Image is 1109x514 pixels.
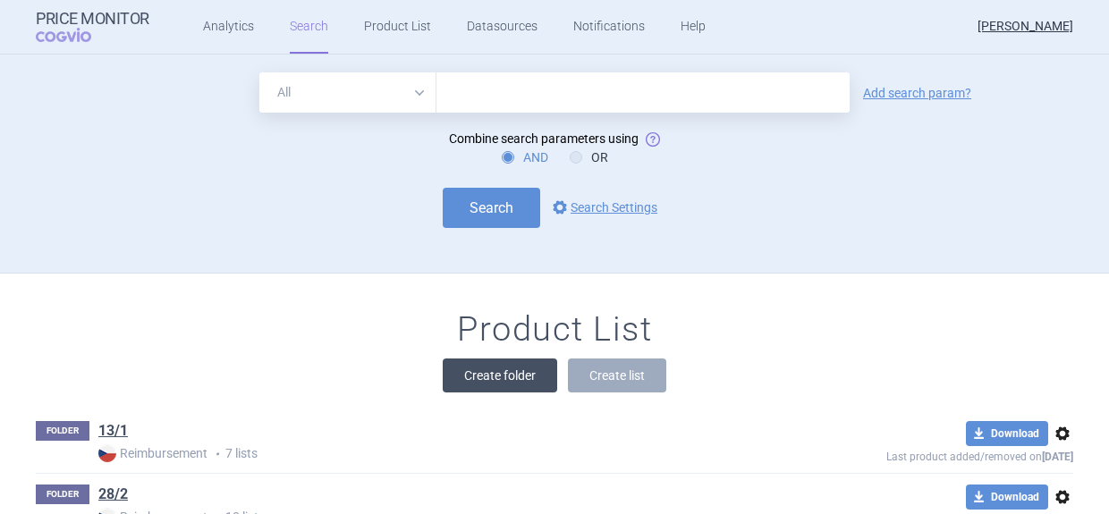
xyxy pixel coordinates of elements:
[1042,451,1073,463] strong: [DATE]
[98,444,762,463] p: 7 lists
[449,131,639,146] span: Combine search parameters using
[98,444,207,462] strong: Reimbursement
[570,148,608,166] label: OR
[36,421,89,441] p: FOLDER
[207,445,225,463] i: •
[549,197,657,218] a: Search Settings
[98,421,128,441] a: 13/1
[36,28,116,42] span: COGVIO
[443,188,540,228] button: Search
[457,309,652,350] h1: Product List
[98,421,128,444] h1: 13/1
[443,358,557,392] button: Create folder
[966,485,1048,510] button: Download
[36,10,149,28] strong: Price Monitor
[98,485,128,508] h1: 28/2
[568,358,666,392] button: Create list
[98,485,128,504] a: 28/2
[36,10,149,44] a: Price MonitorCOGVIO
[98,444,116,462] img: CZ
[502,148,548,166] label: AND
[36,485,89,504] p: FOLDER
[863,87,971,99] a: Add search param?
[966,421,1048,446] button: Download
[762,446,1073,463] p: Last product added/removed on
